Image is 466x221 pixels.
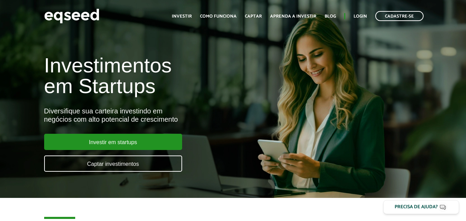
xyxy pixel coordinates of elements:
[44,107,267,123] div: Diversifique sua carteira investindo em negócios com alto potencial de crescimento
[44,155,182,172] a: Captar investimentos
[354,14,367,19] a: Login
[245,14,262,19] a: Captar
[200,14,237,19] a: Como funciona
[375,11,424,21] a: Cadastre-se
[44,55,267,97] h1: Investimentos em Startups
[172,14,192,19] a: Investir
[44,134,182,150] a: Investir em startups
[270,14,316,19] a: Aprenda a investir
[325,14,336,19] a: Blog
[44,7,99,25] img: EqSeed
